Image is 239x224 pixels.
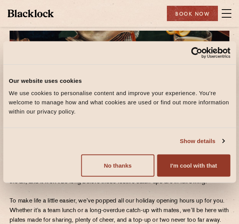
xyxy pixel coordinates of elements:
[180,137,224,146] a: Show details
[9,88,230,116] div: We use cookies to personalise content and improve your experience. You're welcome to manage how a...
[163,47,230,59] a: Usercentrics Cookiebot - opens in a new window
[157,154,230,176] button: I'm cool with that
[9,76,230,86] div: Our website uses cookies
[167,6,218,21] div: Book Now
[8,10,54,17] img: BL_Textured_Logo-footer-cropped.svg
[81,154,154,176] button: No thanks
